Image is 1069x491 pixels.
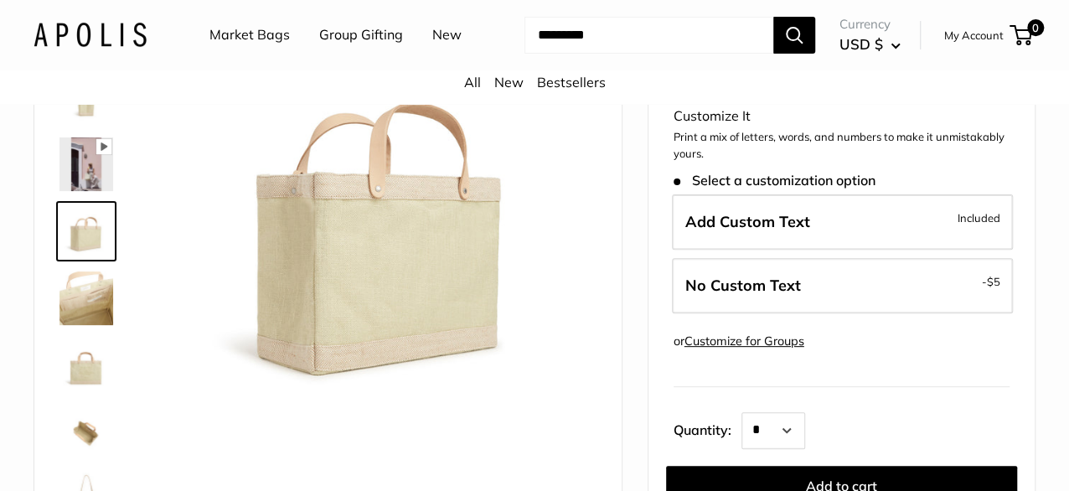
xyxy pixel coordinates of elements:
[839,31,901,58] button: USD $
[987,275,1000,288] span: $5
[1027,19,1044,36] span: 0
[34,23,147,47] img: Apolis
[59,339,113,392] img: description_Seal of authenticity printed on the backside of every bag.
[685,212,810,231] span: Add Custom Text
[672,258,1013,313] label: Leave Blank
[1011,25,1032,45] a: 0
[56,335,116,395] a: description_Seal of authenticity printed on the backside of every bag.
[59,204,113,258] img: Petite Market Bag in Mint Sorbet with Strap
[59,271,113,325] img: Petite Market Bag in Mint Sorbet with Strap
[56,134,116,194] a: Petite Market Bag in Mint Sorbet with Strap
[59,406,113,459] img: Petite Market Bag in Mint Sorbet with Strap
[59,137,113,191] img: Petite Market Bag in Mint Sorbet with Strap
[524,17,773,54] input: Search...
[56,201,116,261] a: Petite Market Bag in Mint Sorbet with Strap
[56,268,116,328] a: Petite Market Bag in Mint Sorbet with Strap
[982,271,1000,292] span: -
[674,407,741,449] label: Quantity:
[674,104,1010,129] div: Customize It
[685,276,801,295] span: No Custom Text
[839,13,901,36] span: Currency
[494,74,524,90] a: New
[209,23,290,48] a: Market Bags
[674,129,1010,162] p: Print a mix of letters, words, and numbers to make it unmistakably yours.
[674,330,804,353] div: or
[672,194,1013,250] label: Add Custom Text
[944,25,1004,45] a: My Account
[432,23,462,48] a: New
[958,208,1000,228] span: Included
[537,74,606,90] a: Bestsellers
[319,23,403,48] a: Group Gifting
[464,74,481,90] a: All
[56,402,116,463] a: Petite Market Bag in Mint Sorbet with Strap
[674,173,875,189] span: Select a customization option
[773,17,815,54] button: Search
[839,35,883,53] span: USD $
[168,3,596,432] img: Petite Market Bag in Mint Sorbet with Strap
[684,333,804,349] a: Customize for Groups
